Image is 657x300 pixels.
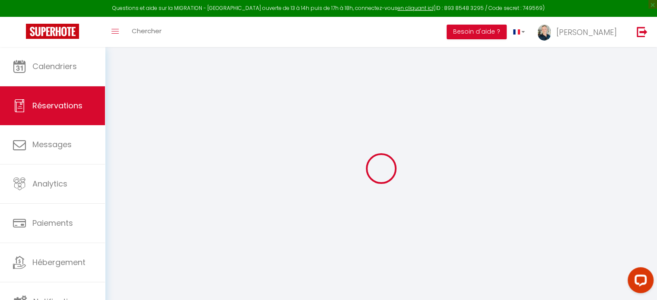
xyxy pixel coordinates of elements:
span: Hébergement [32,257,86,268]
img: logout [637,26,647,37]
img: Super Booking [26,24,79,39]
img: ... [538,25,551,41]
span: Paiements [32,218,73,228]
span: Chercher [132,26,162,35]
span: [PERSON_NAME] [556,27,617,38]
span: Calendriers [32,61,77,72]
a: Chercher [125,17,168,47]
span: Analytics [32,178,67,189]
a: en cliquant ici [397,4,433,12]
a: ... [PERSON_NAME] [531,17,628,47]
span: Réservations [32,100,83,111]
span: Messages [32,139,72,150]
button: Besoin d'aide ? [447,25,507,39]
iframe: LiveChat chat widget [621,264,657,300]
